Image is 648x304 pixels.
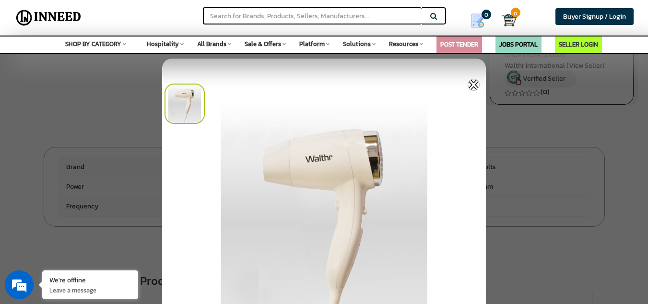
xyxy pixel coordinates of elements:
span: Platform [299,39,325,49]
span: SHOP BY CATEGORY [65,39,121,49]
div: We're offline [49,275,131,284]
span: Sale & Offers [245,39,281,49]
a: my Quotes 0 [460,10,502,32]
span: We are offline. Please leave us a message. [20,91,167,188]
img: Show My Quotes [471,13,485,28]
span: Solutions [343,39,371,49]
p: Leave a message [49,286,131,294]
em: Submit [141,236,174,249]
span: Hospitality [147,39,179,49]
img: inneed-close-icon.png [468,79,480,91]
input: Search for Brands, Products, Sellers, Manufacturers... [203,7,422,24]
a: Buyer Signup / Login [555,8,634,25]
img: logo_Zg8I0qSkbAqR2WFHt3p6CTuqpyXMFPubPcD2OT02zFN43Cy9FUNNG3NEPhM_Q1qe_.png [16,58,40,63]
span: Buyer Signup / Login [563,12,626,22]
span: 0 [511,8,520,17]
a: Cart 0 [502,10,508,31]
img: Inneed.Market [13,6,84,30]
img: Cart [502,13,517,27]
span: 0 [482,10,491,19]
a: POST TENDER [440,40,478,49]
img: salesiqlogo_leal7QplfZFryJ6FIlVepeu7OftD7mt8q6exU6-34PB8prfIgodN67KcxXM9Y7JQ_.png [66,192,73,198]
span: Resources [389,39,418,49]
em: Driven by SalesIQ [75,192,122,198]
div: Minimize live chat window [157,5,180,28]
div: Leave a message [50,54,161,66]
img: 75542-cart_default.jpg [165,84,205,124]
a: SELLER LOGIN [559,40,598,49]
span: All Brands [197,39,226,49]
a: JOBS PORTAL [499,40,538,49]
textarea: Type your message and click 'Submit' [5,202,183,236]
